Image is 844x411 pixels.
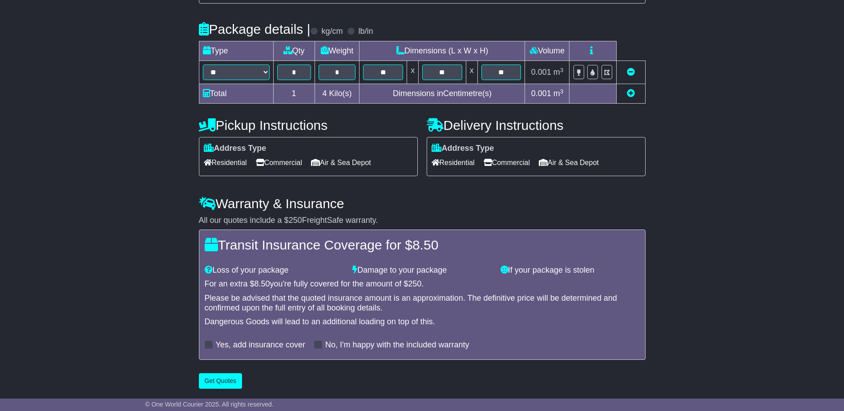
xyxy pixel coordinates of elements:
span: 8.50 [412,238,438,252]
span: 0.001 [531,89,551,98]
sup: 3 [560,88,564,95]
td: Total [199,84,273,104]
div: Please be advised that the quoted insurance amount is an approximation. The definitive price will... [205,294,640,313]
div: All our quotes include a $ FreightSafe warranty. [199,216,646,226]
td: Dimensions (L x W x H) [359,41,525,61]
span: m [553,89,564,98]
a: Remove this item [627,68,635,77]
h4: Transit Insurance Coverage for $ [205,238,640,252]
span: 250 [408,279,421,288]
span: Residential [204,156,247,169]
td: Qty [273,41,315,61]
label: kg/cm [321,27,343,36]
a: Add new item [627,89,635,98]
td: Kilo(s) [315,84,359,104]
span: Commercial [484,156,530,169]
td: Weight [315,41,359,61]
td: 1 [273,84,315,104]
span: m [553,68,564,77]
td: x [407,61,419,84]
span: 8.50 [254,279,270,288]
h4: Delivery Instructions [427,118,646,133]
label: No, I'm happy with the included warranty [325,340,469,350]
h4: Pickup Instructions [199,118,418,133]
span: 250 [289,216,302,225]
div: For an extra $ you're fully covered for the amount of $ . [205,279,640,289]
td: Dimensions in Centimetre(s) [359,84,525,104]
div: If your package is stolen [496,266,644,275]
span: © One World Courier 2025. All rights reserved. [145,401,274,408]
span: Air & Sea Depot [311,156,371,169]
span: 0.001 [531,68,551,77]
h4: Package details | [199,22,311,36]
label: Address Type [432,144,494,153]
button: Get Quotes [199,373,242,389]
h4: Warranty & Insurance [199,196,646,211]
span: 4 [322,89,327,98]
label: lb/in [358,27,373,36]
label: Yes, add insurance cover [216,340,305,350]
div: Damage to your package [348,266,496,275]
div: Dangerous Goods will lead to an additional loading on top of this. [205,317,640,327]
span: Residential [432,156,475,169]
div: Loss of your package [200,266,348,275]
td: x [466,61,477,84]
label: Address Type [204,144,267,153]
sup: 3 [560,67,564,73]
td: Type [199,41,273,61]
td: Volume [525,41,569,61]
span: Air & Sea Depot [539,156,599,169]
span: Commercial [256,156,302,169]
